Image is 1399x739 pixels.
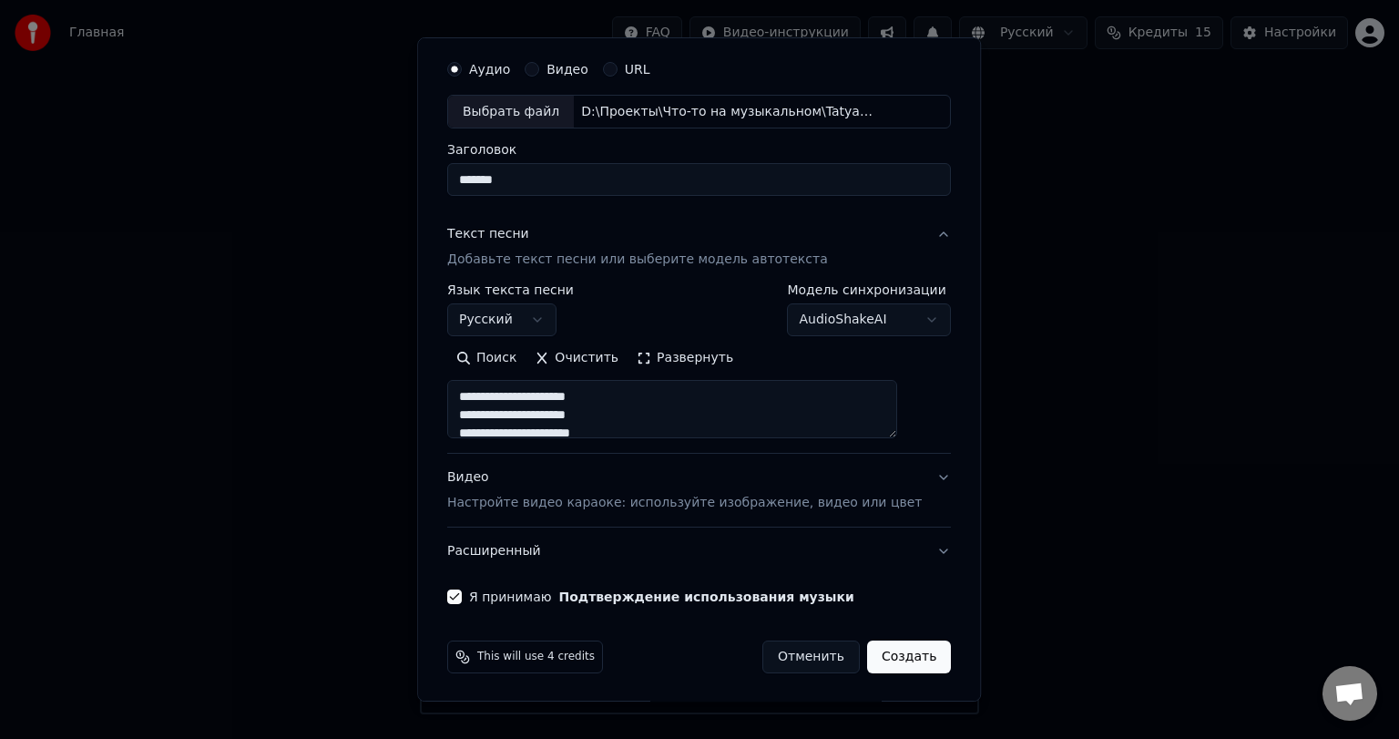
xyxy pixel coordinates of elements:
[762,641,860,673] button: Отменить
[447,211,951,284] button: Текст песниДобавьте текст песни или выберите модель автотекста
[447,455,951,528] button: ВидеоНастройте видео караоке: используйте изображение, видео или цвет
[447,344,526,374] button: Поиск
[788,284,952,297] label: Модель синхронизации
[867,641,951,673] button: Создать
[447,226,529,244] div: Текст песни
[447,528,951,575] button: Расширенный
[447,469,922,513] div: Видео
[628,344,742,374] button: Развернуть
[526,344,628,374] button: Очистить
[447,251,828,270] p: Добавьте текст песни или выберите модель автотекста
[469,63,510,76] label: Аудио
[559,590,854,603] button: Я принимаю
[469,590,854,603] label: Я принимаю
[477,650,595,664] span: This will use 4 credits
[447,494,922,512] p: Настройте видео караоке: используйте изображение, видео или цвет
[447,144,951,157] label: Заголовок
[447,284,574,297] label: Язык текста песни
[447,284,951,454] div: Текст песниДобавьте текст песни или выберите модель автотекста
[625,63,650,76] label: URL
[448,96,574,128] div: Выбрать файл
[574,103,883,121] div: D:\Проекты\Что-то на музыкальном\Tatyana_Kurtukova_-_Matushka-zemlya_77861351.mp3
[546,63,588,76] label: Видео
